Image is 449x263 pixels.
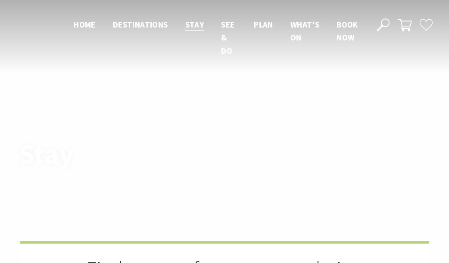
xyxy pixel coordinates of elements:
[254,19,273,30] span: Plan
[290,19,319,43] span: What’s On
[113,19,168,30] span: Destinations
[185,19,204,30] span: Stay
[19,138,262,169] h1: Stay
[337,19,358,43] span: Book now
[65,18,367,57] nav: Main Menu
[74,19,96,30] span: Home
[221,19,234,56] span: See & Do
